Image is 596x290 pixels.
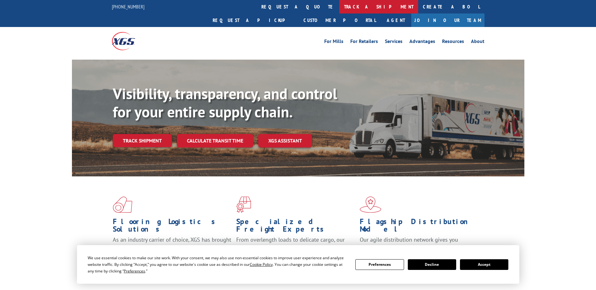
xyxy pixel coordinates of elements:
span: As an industry carrier of choice, XGS has brought innovation and dedication to flooring logistics... [113,236,231,258]
h1: Specialized Freight Experts [236,218,355,236]
button: Accept [460,259,508,270]
a: XGS ASSISTANT [258,134,312,148]
a: Customer Portal [299,13,380,27]
button: Preferences [355,259,404,270]
a: Request a pickup [208,13,299,27]
a: About [471,39,484,46]
a: Agent [380,13,411,27]
div: We use essential cookies to make our site work. With your consent, we may also use non-essential ... [88,255,348,274]
a: Track shipment [113,134,172,147]
img: xgs-icon-flagship-distribution-model-red [360,196,381,213]
button: Decline [408,259,456,270]
b: Visibility, transparency, and control for your entire supply chain. [113,84,337,121]
span: Our agile distribution network gives you nationwide inventory management on demand. [360,236,475,251]
a: Resources [442,39,464,46]
a: For Retailers [350,39,378,46]
h1: Flagship Distribution Model [360,218,478,236]
span: Preferences [124,268,145,274]
img: xgs-icon-focused-on-flooring-red [236,196,251,213]
img: xgs-icon-total-supply-chain-intelligence-red [113,196,132,213]
h1: Flooring Logistics Solutions [113,218,232,236]
a: For Mills [324,39,343,46]
div: Cookie Consent Prompt [77,245,519,284]
span: Cookie Policy [250,262,273,267]
a: Services [385,39,402,46]
a: Join Our Team [411,13,484,27]
p: From overlength loads to delicate cargo, our experienced staff knows the best way to move your fr... [236,236,355,264]
a: [PHONE_NUMBER] [112,3,145,10]
a: Advantages [409,39,435,46]
a: Calculate transit time [177,134,253,148]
